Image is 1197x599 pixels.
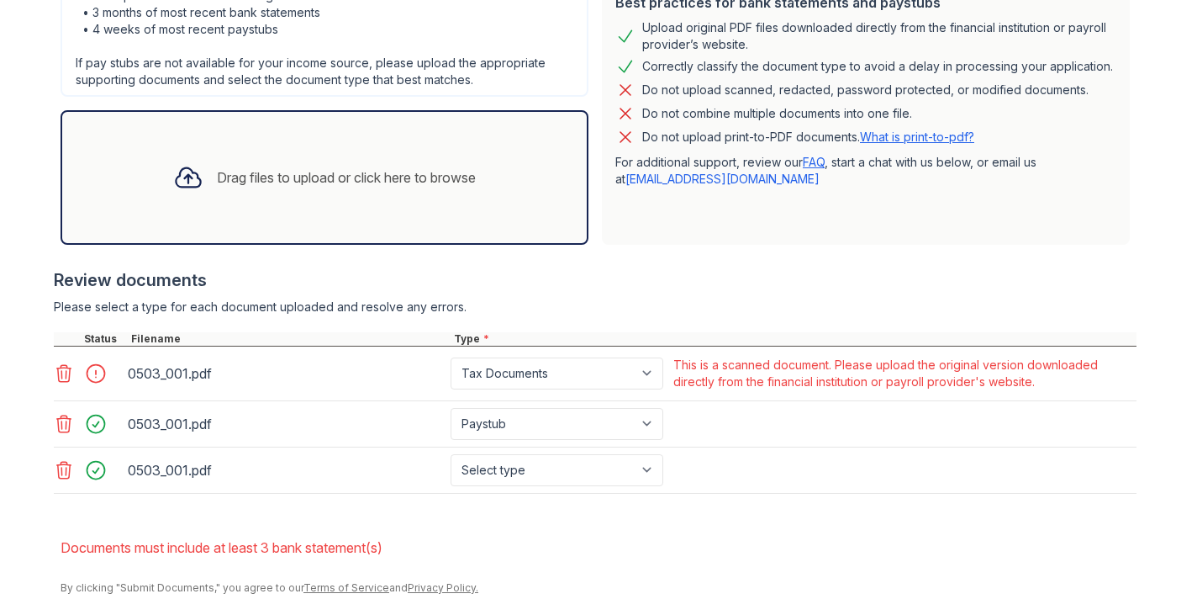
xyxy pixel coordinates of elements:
[303,581,389,594] a: Terms of Service
[803,155,825,169] a: FAQ
[451,332,1136,346] div: Type
[642,56,1113,77] div: Correctly classify the document type to avoid a delay in processing your application.
[54,299,1136,315] div: Please select a type for each document uploaded and resolve any errors.
[128,457,444,484] div: 0503_001.pdf
[61,581,1136,595] div: By clicking "Submit Documents," you agree to our and
[128,360,444,387] div: 0503_001.pdf
[615,154,1116,188] p: For additional support, review our , start a chat with us below, or email us at
[81,332,128,346] div: Status
[128,411,444,437] div: 0503_001.pdf
[642,80,1089,100] div: Do not upload scanned, redacted, password protected, or modified documents.
[217,167,476,188] div: Drag files to upload or click here to browse
[642,19,1116,53] div: Upload original PDF files downloaded directly from the financial institution or payroll provider’...
[860,130,974,144] a: What is print-to-pdf?
[61,531,1136,565] li: Documents must include at least 3 bank statement(s)
[673,357,1133,390] div: This is a scanned document. Please upload the original version downloaded directly from the finan...
[642,129,974,146] p: Do not upload print-to-PDF documents.
[128,332,451,346] div: Filename
[642,103,912,124] div: Do not combine multiple documents into one file.
[54,268,1136,292] div: Review documents
[625,172,820,186] a: [EMAIL_ADDRESS][DOMAIN_NAME]
[408,581,478,594] a: Privacy Policy.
